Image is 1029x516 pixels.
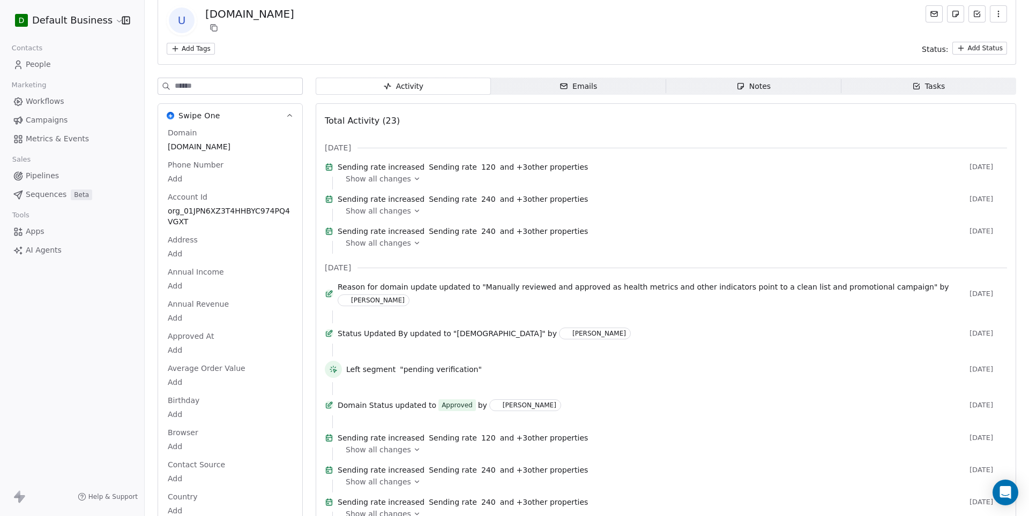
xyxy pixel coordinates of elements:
span: "pending verification" [400,364,482,375]
span: Metrics & Events [26,133,89,145]
span: Tools [8,207,34,223]
span: Campaigns [26,115,68,126]
span: by [548,328,557,339]
div: [PERSON_NAME] [503,401,556,409]
span: Phone Number [166,160,226,170]
span: u [169,7,195,33]
span: Sending rate increased [338,497,424,507]
span: and + 3 other properties [500,497,588,507]
span: Help & Support [88,492,138,501]
button: Swipe OneSwipe One [158,104,302,127]
span: 240 [481,226,496,237]
span: [DATE] [970,329,1007,338]
a: Workflows [9,93,136,110]
span: Add [168,473,293,484]
span: [DATE] [970,195,1007,203]
span: and + 3 other properties [500,194,588,204]
a: Show all changes [346,476,1000,487]
span: Domain [166,127,199,138]
span: Add [168,313,293,323]
span: Account Id [166,192,210,202]
span: AI Agents [26,245,62,256]
span: Country [166,491,200,502]
span: Marketing [7,77,51,93]
div: Emails [560,81,597,92]
span: and + 3 other properties [500,465,588,475]
span: "Manually reviewed and approved as health metrics and other indicators point to a clean list and ... [482,282,937,292]
span: Sending rate increased [338,226,424,237]
button: Add Tags [167,43,215,55]
span: Sending rate [429,432,477,443]
span: Status Updated By [338,328,408,339]
div: Tasks [912,81,945,92]
span: D [19,15,25,26]
span: and + 3 other properties [500,162,588,172]
div: [DOMAIN_NAME] [205,6,294,21]
span: Pipelines [26,170,59,181]
span: Birthday [166,395,202,406]
span: Sales [8,151,35,168]
span: Status: [922,44,948,55]
span: updated to [439,282,480,292]
span: Left segment [346,364,396,375]
a: Help & Support [78,492,138,501]
span: by [939,282,949,292]
span: [DATE] [970,290,1007,298]
span: Sending rate [429,226,477,237]
img: Swipe One [167,112,174,119]
span: Sending rate [429,465,477,475]
a: Show all changes [346,206,1000,216]
button: Add Status [952,42,1007,55]
span: Annual Revenue [166,299,231,309]
span: by [478,400,487,411]
span: Domain Status [338,400,393,411]
span: Contact Source [166,459,227,470]
span: Approved At [166,331,216,342]
span: "[DEMOGRAPHIC_DATA]" [453,328,546,339]
span: Annual Income [166,267,226,277]
div: [PERSON_NAME] [572,330,626,337]
span: Add [168,409,293,420]
a: Show all changes [346,173,1000,184]
span: [DATE] [970,466,1007,474]
span: Sending rate increased [338,432,424,443]
img: S [561,330,569,338]
span: Add [168,173,293,184]
span: 240 [481,194,496,204]
a: Show all changes [346,444,1000,455]
span: Add [168,505,293,516]
span: 240 [481,497,496,507]
span: Sequences [26,189,66,200]
span: org_01JPN6XZ3T4HHBYC974PQ4VGXT [168,206,293,227]
span: [DATE] [970,365,1007,374]
span: updated to [395,400,436,411]
a: AI Agents [9,241,136,259]
a: Apps [9,223,136,240]
span: Browser [166,427,200,438]
span: Reason for domain update [338,282,437,292]
span: Beta [71,189,92,200]
span: Show all changes [346,173,411,184]
span: Swipe One [178,110,220,121]
span: Default Business [32,13,113,27]
span: and + 3 other properties [500,432,588,443]
span: Add [168,441,293,452]
span: [DATE] [970,401,1007,409]
span: [DATE] [325,262,351,273]
div: [PERSON_NAME] [351,297,405,304]
img: S [491,401,499,409]
span: [DATE] [970,227,1007,236]
span: People [26,59,51,70]
span: Sending rate increased [338,162,424,172]
span: Average Order Value [166,363,248,374]
span: [DATE] [970,163,1007,171]
span: Sending rate [429,162,477,172]
span: Add [168,248,293,259]
img: S [340,297,348,305]
span: Show all changes [346,444,411,455]
button: DDefault Business [13,11,114,29]
span: Show all changes [346,238,411,248]
a: Campaigns [9,111,136,129]
div: Open Intercom Messenger [993,480,1018,505]
span: Address [166,234,200,245]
